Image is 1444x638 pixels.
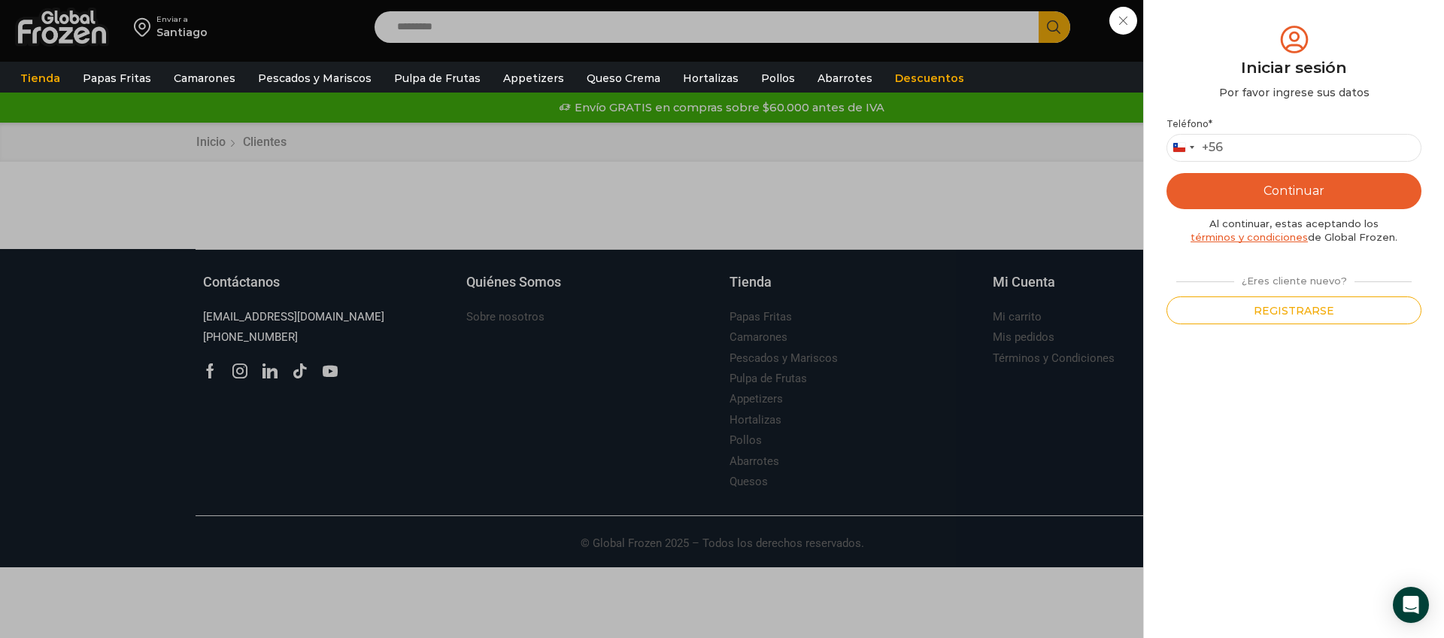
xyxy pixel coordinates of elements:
[754,64,802,93] a: Pollos
[1166,118,1421,130] label: Teléfono
[579,64,668,93] a: Queso Crema
[810,64,880,93] a: Abarrotes
[675,64,746,93] a: Hortalizas
[1166,217,1421,245] div: Al continuar, estas aceptando los de Global Frozen.
[1202,140,1223,156] div: +56
[1166,173,1421,209] button: Continuar
[1167,135,1223,161] button: Selected country
[1393,587,1429,623] div: Open Intercom Messenger
[1191,231,1308,243] a: términos y condiciones
[887,64,972,93] a: Descuentos
[387,64,488,93] a: Pulpa de Frutas
[166,64,243,93] a: Camarones
[1277,23,1312,56] img: tabler-icon-user-circle.svg
[250,64,379,93] a: Pescados y Mariscos
[1166,85,1421,100] div: Por favor ingrese sus datos
[496,64,572,93] a: Appetizers
[75,64,159,93] a: Papas Fritas
[1166,296,1421,324] button: Registrarse
[13,64,68,93] a: Tienda
[1166,56,1421,79] div: Iniciar sesión
[1169,269,1420,288] div: ¿Eres cliente nuevo?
